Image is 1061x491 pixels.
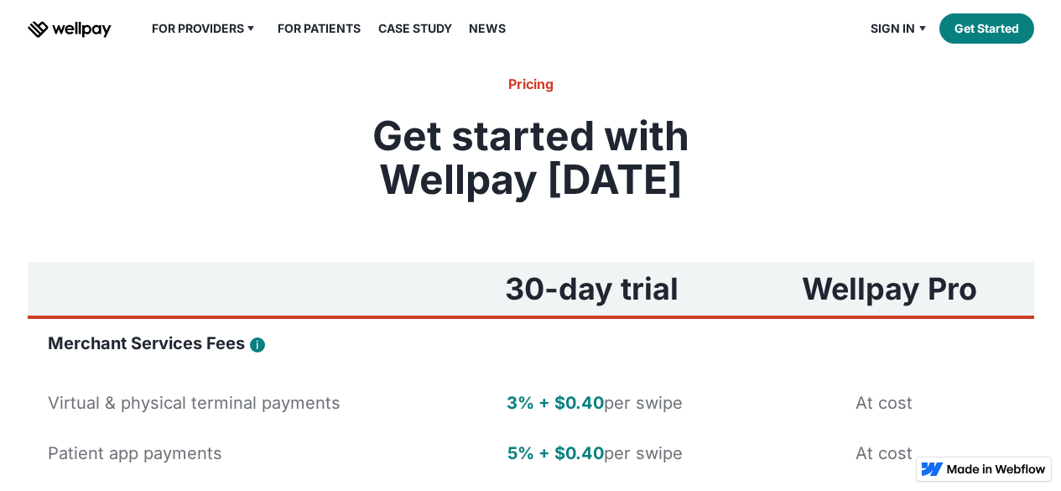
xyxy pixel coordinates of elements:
[142,18,268,39] div: For Providers
[802,272,977,306] h3: Wellpay Pro
[939,13,1034,44] a: Get Started
[507,393,604,413] strong: 3% + $0.40
[861,18,939,39] div: Sign in
[152,18,244,39] div: For Providers
[856,441,913,465] div: At cost
[856,391,913,415] div: At cost
[947,464,1046,474] img: Made in Webflow
[368,18,462,39] a: Case Study
[48,332,245,354] h4: Merchant Services Fees
[268,18,371,39] a: For Patients
[256,338,258,352] div: i
[28,18,112,39] a: home
[507,391,683,415] div: per swipe
[507,443,604,463] strong: 5% + $0.40
[505,272,679,306] h3: 30-day trial
[507,441,683,465] div: per swipe
[48,441,222,465] div: Patient app payments
[459,18,516,39] a: News
[274,114,788,201] h2: Get started with Wellpay [DATE]
[274,74,788,94] h6: Pricing
[871,18,915,39] div: Sign in
[48,391,341,415] div: Virtual & physical terminal payments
